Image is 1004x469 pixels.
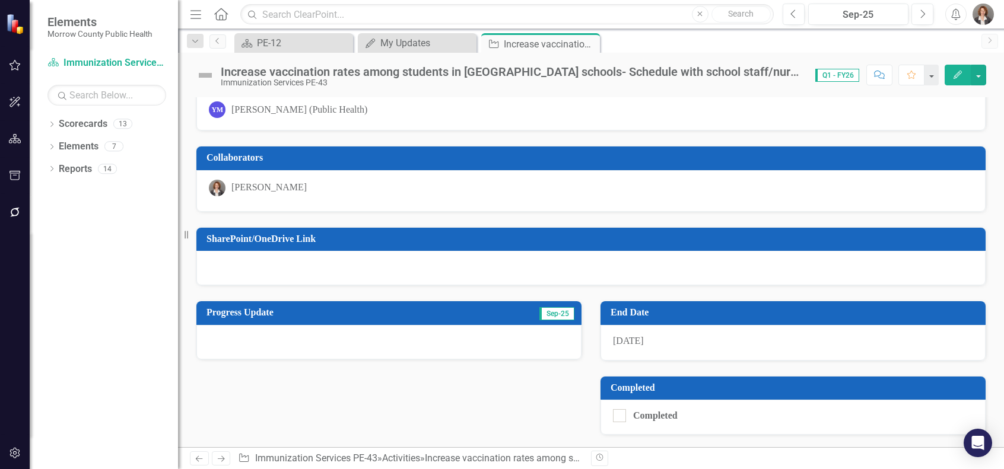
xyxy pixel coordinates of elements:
[47,29,152,39] small: Morrow County Public Health
[611,382,980,393] h3: Completed
[613,336,644,346] span: [DATE]
[59,117,107,131] a: Scorecards
[206,152,980,163] h3: Collaborators
[255,452,377,464] a: Immunization Services PE-43
[59,140,99,154] a: Elements
[47,56,166,70] a: Immunization Services PE-43
[973,4,994,25] img: Robin Canaday
[206,307,446,318] h3: Progress Update
[221,78,803,87] div: Immunization Services PE-43
[539,307,574,320] span: Sep-25
[59,162,92,176] a: Reports
[240,4,774,25] input: Search ClearPoint...
[361,36,474,50] a: My Updates
[98,164,117,174] div: 14
[611,307,980,318] h3: End Date
[206,234,980,244] h3: SharePoint/OneDrive Link
[47,15,152,29] span: Elements
[808,4,908,25] button: Sep-25
[711,6,771,23] button: Search
[728,9,754,18] span: Search
[238,452,582,465] div: » »
[257,36,350,50] div: PE-12
[6,13,27,34] img: ClearPoint Strategy
[47,85,166,106] input: Search Below...
[504,37,597,52] div: Increase vaccination rates among students in [GEOGRAPHIC_DATA] schools- Schedule with school staf...
[113,119,132,129] div: 13
[209,180,225,196] img: Robin Canaday
[964,429,992,457] div: Open Intercom Messenger
[815,69,859,82] span: Q1 - FY26
[812,8,904,22] div: Sep-25
[196,66,215,85] img: Not Defined
[209,101,225,118] div: YM
[104,142,123,152] div: 7
[380,36,474,50] div: My Updates
[237,36,350,50] a: PE-12
[231,181,307,194] div: [PERSON_NAME]
[231,103,367,117] div: [PERSON_NAME] (Public Health)
[382,452,420,464] a: Activities
[221,65,803,78] div: Increase vaccination rates among students in [GEOGRAPHIC_DATA] schools- Schedule with school staf...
